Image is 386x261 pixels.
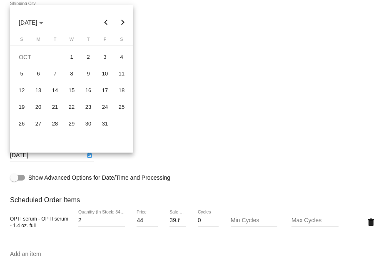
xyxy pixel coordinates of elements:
div: 6 [31,66,46,81]
div: 8 [64,66,79,81]
div: 30 [81,116,96,131]
div: 26 [14,116,29,131]
div: 18 [114,83,129,98]
td: October 5, 2025 [13,65,30,82]
td: October 15, 2025 [63,82,80,99]
td: October 30, 2025 [80,115,97,132]
td: October 2, 2025 [80,49,97,65]
th: Wednesday [63,37,80,45]
div: 13 [31,83,46,98]
button: Next month [115,14,131,31]
td: OCT [13,49,63,65]
div: 28 [47,116,62,131]
td: October 14, 2025 [47,82,63,99]
th: Saturday [113,37,130,45]
div: 19 [14,100,29,115]
div: 29 [64,116,79,131]
div: 1 [64,50,79,65]
button: Choose month and year [12,14,50,31]
div: 4 [114,50,129,65]
div: 2 [81,50,96,65]
td: October 21, 2025 [47,99,63,115]
td: October 16, 2025 [80,82,97,99]
div: 11 [114,66,129,81]
td: October 4, 2025 [113,49,130,65]
td: October 7, 2025 [47,65,63,82]
div: 9 [81,66,96,81]
div: 7 [47,66,62,81]
div: 31 [97,116,112,131]
td: October 9, 2025 [80,65,97,82]
td: October 18, 2025 [113,82,130,99]
div: 24 [97,100,112,115]
td: October 29, 2025 [63,115,80,132]
td: October 3, 2025 [97,49,113,65]
th: Sunday [13,37,30,45]
td: October 24, 2025 [97,99,113,115]
button: Previous month [98,14,115,31]
div: 10 [97,66,112,81]
td: October 27, 2025 [30,115,47,132]
td: October 8, 2025 [63,65,80,82]
td: October 10, 2025 [97,65,113,82]
div: 16 [81,83,96,98]
th: Friday [97,37,113,45]
td: October 26, 2025 [13,115,30,132]
td: October 17, 2025 [97,82,113,99]
td: October 6, 2025 [30,65,47,82]
div: 27 [31,116,46,131]
td: October 19, 2025 [13,99,30,115]
td: October 11, 2025 [113,65,130,82]
div: 5 [14,66,29,81]
td: October 1, 2025 [63,49,80,65]
div: 14 [47,83,62,98]
td: October 28, 2025 [47,115,63,132]
span: [DATE] [19,19,43,26]
td: October 23, 2025 [80,99,97,115]
td: October 20, 2025 [30,99,47,115]
div: 12 [14,83,29,98]
div: 3 [97,50,112,65]
td: October 25, 2025 [113,99,130,115]
div: 17 [97,83,112,98]
td: October 12, 2025 [13,82,30,99]
td: October 31, 2025 [97,115,113,132]
th: Thursday [80,37,97,45]
td: October 22, 2025 [63,99,80,115]
div: 25 [114,100,129,115]
th: Monday [30,37,47,45]
div: 20 [31,100,46,115]
div: 15 [64,83,79,98]
td: October 13, 2025 [30,82,47,99]
div: 22 [64,100,79,115]
div: 21 [47,100,62,115]
div: 23 [81,100,96,115]
th: Tuesday [47,37,63,45]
